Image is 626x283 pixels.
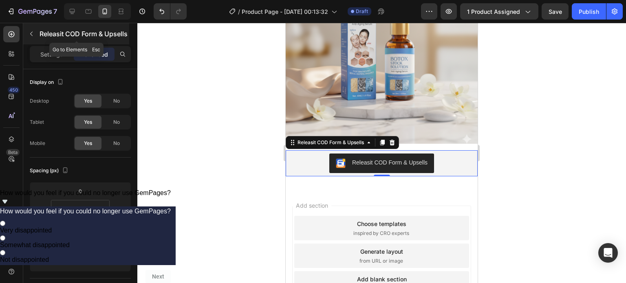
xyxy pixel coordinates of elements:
[30,140,45,147] div: Mobile
[40,50,63,59] p: Settings
[6,149,20,156] div: Beta
[30,165,70,176] div: Spacing (px)
[286,23,478,283] iframe: Design area
[598,243,618,263] div: Open Intercom Messenger
[542,3,569,20] button: Save
[30,97,49,105] div: Desktop
[3,3,61,20] button: 7
[242,7,328,16] span: Product Page - [DATE] 00:13:32
[53,7,57,16] p: 7
[30,118,44,126] div: Tablet
[356,8,368,15] span: Draft
[154,3,187,20] div: Undo/Redo
[113,97,120,105] span: No
[113,118,120,126] span: No
[40,29,128,39] p: Releasit COD Form & Upsells
[71,252,121,261] div: Add blank section
[30,77,65,88] div: Display on
[84,118,92,126] span: Yes
[572,3,606,20] button: Publish
[84,97,92,105] span: Yes
[460,3,538,20] button: 1 product assigned
[84,140,92,147] span: Yes
[113,140,120,147] span: No
[238,7,240,16] span: /
[72,185,88,197] input: 0
[8,87,20,93] div: 450
[80,50,108,59] p: Advanced
[549,8,562,15] span: Save
[467,7,520,16] span: 1 product assigned
[579,7,599,16] div: Publish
